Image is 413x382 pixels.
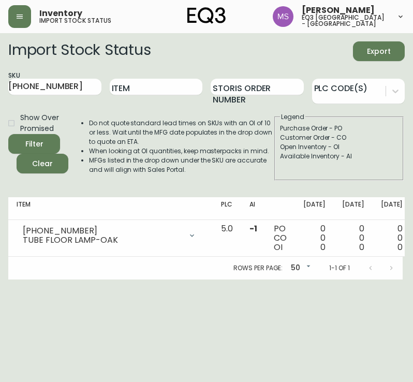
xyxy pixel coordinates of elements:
[342,224,364,252] div: 0 0
[280,152,398,161] div: Available Inventory - AI
[14,224,204,247] div: [PHONE_NUMBER]TUBE FLOOR LAMP-OAK
[381,224,403,252] div: 0 0
[329,263,350,273] p: 1-1 of 1
[23,236,182,245] div: TUBE FLOOR LAMP-OAK
[361,45,396,58] span: Export
[8,41,151,61] h2: Import Stock Status
[8,197,215,220] th: Item
[8,134,60,154] button: Filter
[303,224,326,252] div: 0 0
[23,226,182,236] div: [PHONE_NUMBER]
[373,197,411,220] th: [DATE]
[213,220,241,257] td: 5.0
[89,146,273,156] li: When looking at OI quantities, keep masterpacks in mind.
[213,197,241,220] th: PLC
[89,156,273,174] li: MFGs listed in the drop down under the SKU are accurate and will align with Sales Portal.
[280,124,398,133] div: Purchase Order - PO
[302,14,388,27] h5: eq3 [GEOGRAPHIC_DATA] - [GEOGRAPHIC_DATA]
[233,263,283,273] p: Rows per page:
[241,197,265,220] th: AI
[320,241,326,253] span: 0
[295,197,334,220] th: [DATE]
[89,119,273,146] li: Do not quote standard lead times on SKUs with an OI of 10 or less. Wait until the MFG date popula...
[359,241,364,253] span: 0
[249,223,257,234] span: -1
[39,9,82,18] span: Inventory
[187,7,226,24] img: logo
[280,112,305,122] legend: Legend
[334,197,373,220] th: [DATE]
[20,112,60,134] span: Show Over Promised
[25,157,60,170] span: Clear
[280,142,398,152] div: Open Inventory - OI
[274,224,287,252] div: PO CO
[287,260,313,277] div: 50
[280,133,398,142] div: Customer Order - CO
[17,154,68,173] button: Clear
[273,6,293,27] img: 1b6e43211f6f3cc0b0729c9049b8e7af
[39,18,111,24] h5: import stock status
[353,41,405,61] button: Export
[274,241,283,253] span: OI
[302,6,375,14] span: [PERSON_NAME]
[397,241,403,253] span: 0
